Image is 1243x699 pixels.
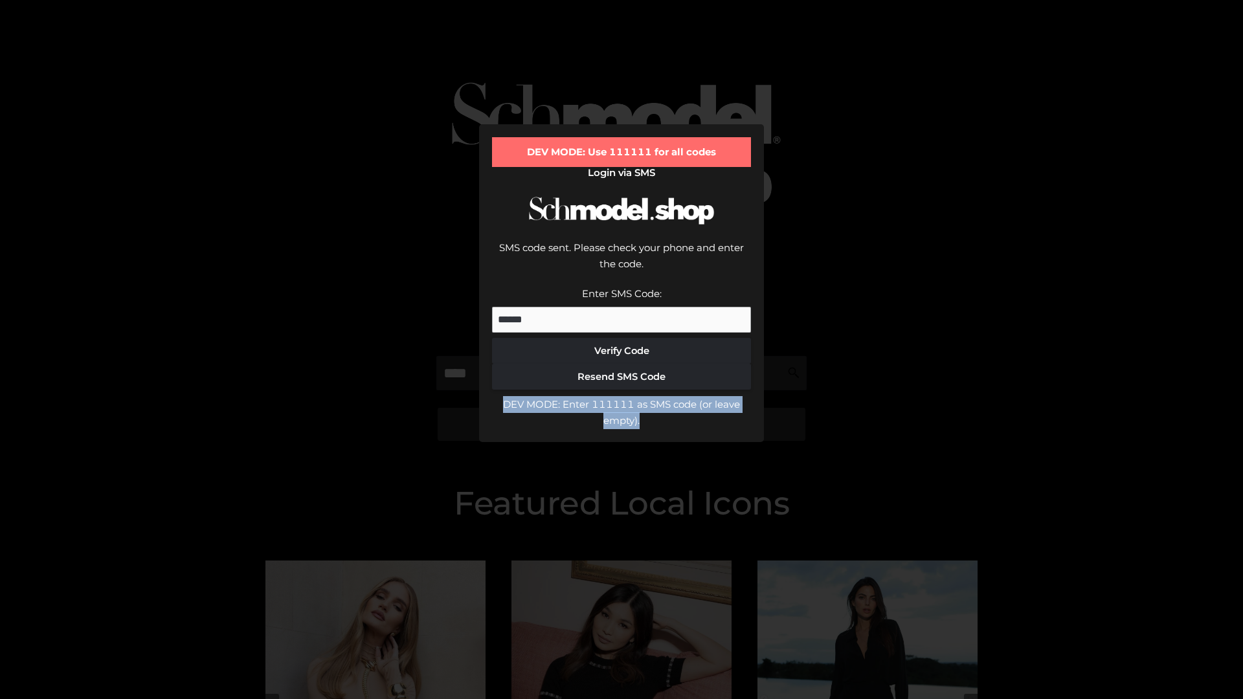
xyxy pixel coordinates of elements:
div: SMS code sent. Please check your phone and enter the code. [492,239,751,285]
button: Resend SMS Code [492,364,751,390]
h2: Login via SMS [492,167,751,179]
div: DEV MODE: Enter 111111 as SMS code (or leave empty). [492,396,751,429]
button: Verify Code [492,338,751,364]
label: Enter SMS Code: [582,287,662,300]
div: DEV MODE: Use 111111 for all codes [492,137,751,167]
img: Schmodel Logo [524,185,719,236]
